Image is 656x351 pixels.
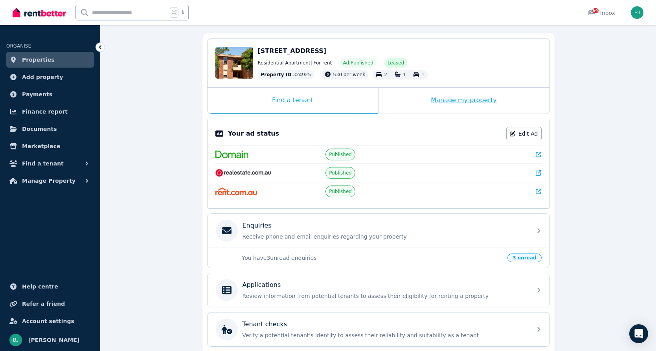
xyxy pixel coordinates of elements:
p: Your ad status [228,129,279,138]
p: You have 3 unread enquiries [242,254,503,262]
button: Manage Property [6,173,94,189]
img: Bom Jin [631,6,643,19]
a: Add property [6,69,94,85]
a: Marketplace [6,138,94,154]
span: Account settings [22,316,74,326]
div: Inbox [588,9,615,17]
span: [PERSON_NAME] [28,335,79,345]
p: Applications [243,280,281,290]
a: Finance report [6,104,94,119]
span: 3 unread [507,254,541,262]
span: [STREET_ADDRESS] [258,47,327,55]
span: ORGANISE [6,43,31,49]
span: Properties [22,55,55,64]
span: 2 [384,72,387,77]
span: Property ID [261,72,292,78]
span: k [182,9,184,16]
img: RealEstate.com.au [215,169,272,177]
img: Domain.com.au [215,151,248,158]
span: Published [329,151,352,158]
span: Find a tenant [22,159,64,168]
p: Receive phone and email enquiries regarding your property [243,233,527,241]
a: Tenant checksVerify a potential tenant's identity to assess their reliability and suitability as ... [208,312,549,346]
a: Refer a friend [6,296,94,312]
p: Verify a potential tenant's identity to assess their reliability and suitability as a tenant [243,331,527,339]
a: Documents [6,121,94,137]
span: 64 [592,8,599,13]
span: Residential Apartment | For rent [258,60,332,66]
a: Help centre [6,279,94,294]
span: Manage Property [22,176,75,186]
a: Edit Ad [506,127,542,140]
span: Documents [22,124,57,134]
a: Account settings [6,313,94,329]
span: Finance report [22,107,68,116]
span: 530 per week [333,72,365,77]
div: Find a tenant [208,88,378,114]
button: Find a tenant [6,156,94,171]
span: 1 [403,72,406,77]
a: ApplicationsReview information from potential tenants to assess their eligibility for renting a p... [208,273,549,307]
span: 1 [421,72,424,77]
p: Enquiries [243,221,272,230]
img: Bom Jin [9,334,22,346]
img: RentBetter [13,7,66,18]
div: : 324925 [258,70,314,79]
span: Marketplace [22,142,60,151]
span: Refer a friend [22,299,65,309]
a: Properties [6,52,94,68]
span: Add property [22,72,63,82]
img: Rent.com.au [215,187,257,195]
span: Published [329,170,352,176]
span: Payments [22,90,52,99]
a: Payments [6,86,94,102]
span: Published [329,188,352,195]
a: EnquiriesReceive phone and email enquiries regarding your property [208,214,549,248]
div: Manage my property [379,88,549,114]
div: Open Intercom Messenger [629,324,648,343]
p: Review information from potential tenants to assess their eligibility for renting a property [243,292,527,300]
span: Help centre [22,282,58,291]
span: Leased [388,60,404,66]
span: Ad: Published [343,60,373,66]
p: Tenant checks [243,320,287,329]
